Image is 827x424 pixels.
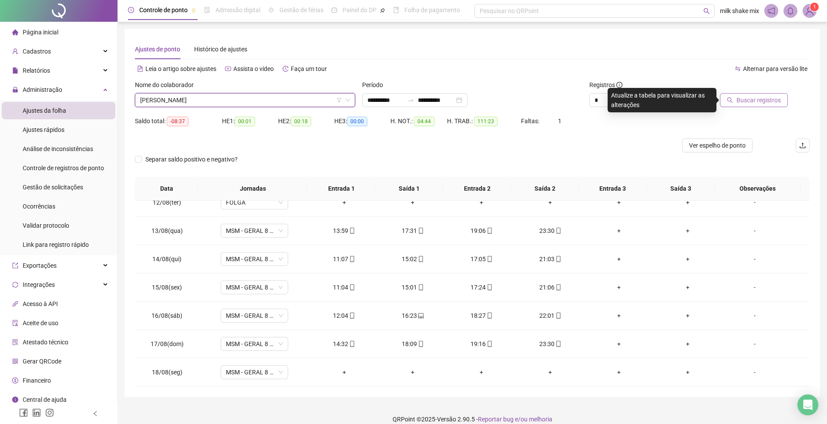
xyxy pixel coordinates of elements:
[291,117,311,126] span: 00:18
[23,222,69,229] span: Validar protocolo
[12,48,18,54] span: user-add
[729,367,780,377] div: -
[334,116,390,126] div: HE 3:
[23,320,58,326] span: Aceite de uso
[592,226,646,236] div: +
[279,7,323,13] span: Gestão de férias
[608,88,716,112] div: Atualize a tabela para visualizar as alterações
[307,177,375,201] th: Entrada 1
[167,117,188,126] span: -08:37
[222,116,278,126] div: HE 1:
[390,116,447,126] div: H. NOT.:
[486,284,493,290] span: mobile
[454,226,509,236] div: 19:06
[729,198,780,207] div: -
[145,65,216,72] span: Leia o artigo sobre ajustes
[12,262,18,269] span: export
[417,256,424,262] span: mobile
[23,29,58,36] span: Página inicial
[317,198,372,207] div: +
[682,138,753,152] button: Ver espelho de ponto
[12,358,18,364] span: qrcode
[191,8,196,13] span: pushpin
[437,416,456,423] span: Versão
[414,117,434,126] span: 04:44
[454,283,509,292] div: 17:24
[404,7,460,13] span: Folha de pagamento
[137,66,143,72] span: file-text
[268,7,274,13] span: sun
[385,198,440,207] div: +
[393,7,399,13] span: book
[23,377,51,384] span: Financeiro
[23,281,55,288] span: Integrações
[417,313,424,319] span: laptop
[660,198,715,207] div: +
[226,309,283,322] span: MSM - GERAL 8 HORAS
[23,86,62,93] span: Administração
[385,367,440,377] div: +
[407,97,414,104] span: to
[743,65,807,72] span: Alternar para versão lite
[12,29,18,35] span: home
[799,142,806,149] span: upload
[153,199,181,206] span: 12/08(ter)
[336,98,342,103] span: filter
[727,97,733,103] span: search
[523,198,578,207] div: +
[152,284,182,291] span: 15/08(sex)
[735,66,741,72] span: swap
[317,339,372,349] div: 14:32
[523,367,578,377] div: +
[23,184,83,191] span: Gestão de solicitações
[151,227,183,234] span: 13/08(qua)
[282,66,289,72] span: history
[317,311,372,320] div: 12:04
[647,177,715,201] th: Saída 3
[592,367,646,377] div: +
[555,341,561,347] span: mobile
[347,117,367,126] span: 00:00
[12,67,18,74] span: file
[380,8,385,13] span: pushpin
[135,80,199,90] label: Nome do colaborador
[194,46,247,53] span: Histórico de ajustes
[558,118,561,125] span: 1
[454,311,509,320] div: 18:27
[23,396,67,403] span: Central de ajuda
[592,339,646,349] div: +
[592,198,646,207] div: +
[447,116,521,126] div: H. TRAB.:
[235,117,255,126] span: 00:01
[23,339,68,346] span: Atestado técnico
[45,408,54,417] span: instagram
[729,226,780,236] div: -
[454,254,509,264] div: 17:05
[152,256,182,262] span: 14/08(qui)
[660,283,715,292] div: +
[348,341,355,347] span: mobile
[12,397,18,403] span: info-circle
[135,46,180,53] span: Ajustes de ponto
[12,339,18,345] span: solution
[348,284,355,290] span: mobile
[317,283,372,292] div: 11:04
[592,283,646,292] div: +
[454,198,509,207] div: +
[12,87,18,93] span: lock
[417,228,424,234] span: mobile
[226,224,283,237] span: MSM - GERAL 8 HORAS
[225,66,231,72] span: youtube
[767,7,775,15] span: notification
[729,254,780,264] div: -
[589,80,622,90] span: Registros
[12,320,18,326] span: audit
[689,141,746,150] span: Ver espelho de ponto
[486,256,493,262] span: mobile
[140,94,350,107] span: SAMUEL CUNHA BORGES
[660,254,715,264] div: +
[787,7,794,15] span: bell
[385,311,440,320] div: 16:23
[385,283,440,292] div: 15:01
[486,228,493,234] span: mobile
